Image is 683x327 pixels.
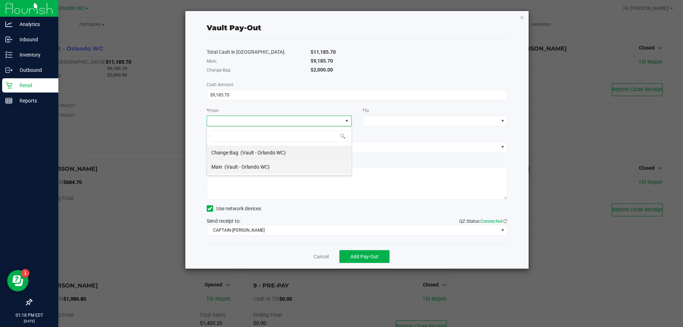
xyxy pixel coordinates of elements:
[311,67,333,73] span: $2,000.00
[240,150,286,155] span: (Vault - Orlando WC)
[207,225,498,235] span: CAPTAIN-[PERSON_NAME]
[12,51,55,59] p: Inventory
[5,21,12,28] inline-svg: Analytics
[311,49,336,55] span: $11,185.70
[311,58,333,64] span: $9,185.70
[481,218,502,224] span: Connected
[211,164,222,170] span: Main
[362,107,369,114] label: To
[3,312,55,318] p: 01:18 PM EDT
[12,35,55,44] p: Inbound
[207,68,231,73] span: Change Bag:
[207,49,285,55] span: Total Cash in [GEOGRAPHIC_DATA]:
[459,218,507,224] span: QZ Status:
[12,96,55,105] p: Reports
[12,66,55,74] p: Outbound
[5,97,12,104] inline-svg: Reports
[339,250,390,263] button: Add Pay-Out
[207,82,233,87] span: Cash Amount
[211,150,238,155] span: Change Bag
[21,269,30,278] iframe: Resource center unread badge
[314,253,329,260] a: Cancel
[3,318,55,324] p: [DATE]
[5,67,12,74] inline-svg: Outbound
[224,164,270,170] span: (Vault - Orlando WC)
[207,59,217,64] span: Main:
[12,20,55,28] p: Analytics
[5,51,12,58] inline-svg: Inventory
[207,205,261,212] label: Use network devices
[12,81,55,90] p: Retail
[350,254,378,259] span: Add Pay-Out
[7,270,28,291] iframe: Resource center
[207,218,240,224] span: Send receipt to:
[5,36,12,43] inline-svg: Inbound
[5,82,12,89] inline-svg: Retail
[207,22,261,33] div: Vault Pay-Out
[207,107,219,114] label: From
